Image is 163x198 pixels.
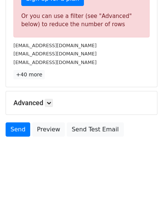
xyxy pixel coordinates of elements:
iframe: Chat Widget [126,162,163,198]
a: Preview [32,122,65,137]
a: Send [6,122,30,137]
div: Or you can use a filter (see "Advanced" below) to reduce the number of rows [21,12,142,29]
a: +40 more [13,70,45,79]
a: Send Test Email [67,122,123,137]
small: [EMAIL_ADDRESS][DOMAIN_NAME] [13,51,97,57]
h5: Advanced [13,99,150,107]
small: [EMAIL_ADDRESS][DOMAIN_NAME] [13,43,97,48]
small: [EMAIL_ADDRESS][DOMAIN_NAME] [13,60,97,65]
